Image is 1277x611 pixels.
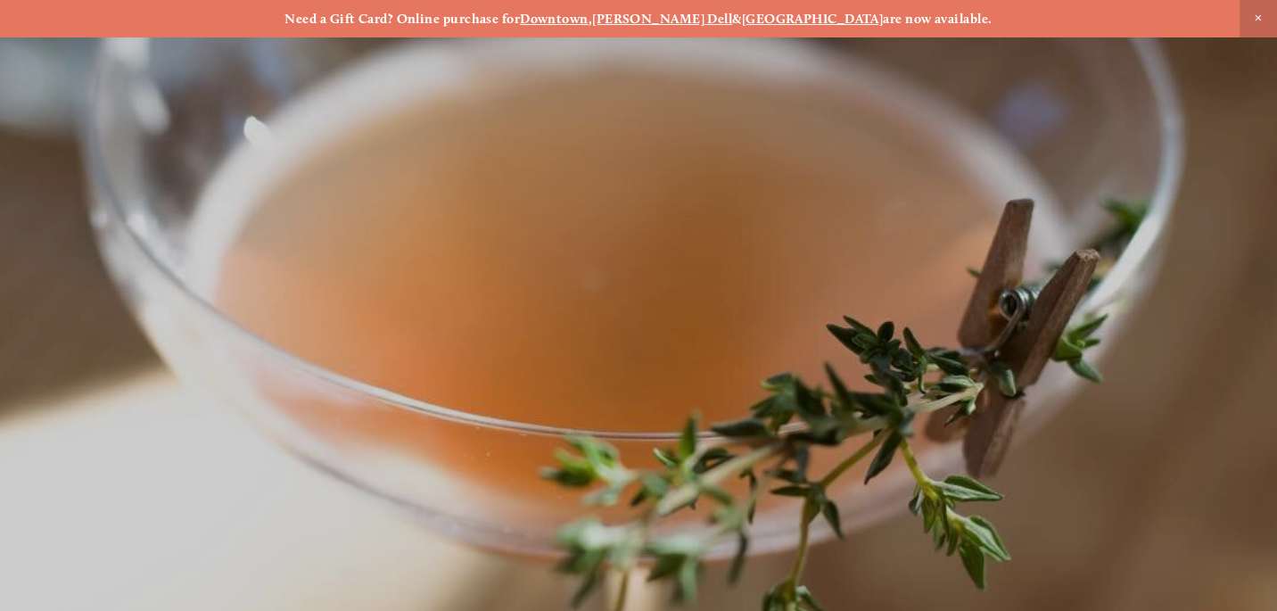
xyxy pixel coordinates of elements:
a: Downtown [520,11,589,27]
strong: are now available. [883,11,992,27]
a: [GEOGRAPHIC_DATA] [742,11,884,27]
strong: , [589,11,592,27]
a: [PERSON_NAME] Dell [592,11,732,27]
strong: & [732,11,741,27]
strong: Need a Gift Card? Online purchase for [284,11,520,27]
